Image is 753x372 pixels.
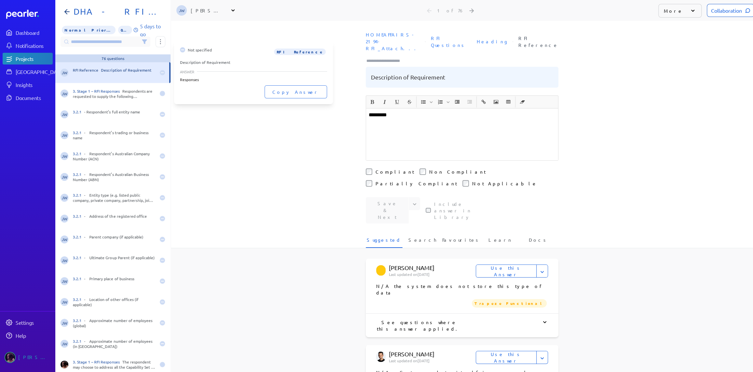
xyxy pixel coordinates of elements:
span: 3.2.1 [73,338,84,344]
div: Insights [16,81,52,88]
span: Copy Answer [272,89,319,95]
span: 3.2.1 [73,213,84,219]
span: Trapeze Functional [472,299,547,308]
span: Search [408,236,436,247]
a: Notifications [3,40,53,51]
span: Insert Unordered List [418,96,434,107]
span: Jeremy Williams [61,110,68,118]
label: Not Applicable [472,180,537,187]
span: 3. Stage 1 – RFI Responses [73,359,122,365]
span: Jeremy Williams [61,236,68,243]
span: Italic [379,96,390,107]
div: Description of Requirement [73,67,156,78]
a: Help [3,330,53,341]
div: 1 of 76 [437,7,464,13]
span: 0% of Questions Completed [118,26,132,34]
div: - Entity type (e.g. listed public company, private company, partnership, joint venture, consortia... [73,193,156,203]
a: Insights [3,79,53,91]
button: Expand [536,351,548,364]
div: Settings [16,319,52,326]
div: Respondents are requested to supply the following information: [73,88,156,99]
pre: Description of Requirement [371,72,445,82]
p: 5 days to go [140,22,165,38]
a: Documents [3,92,53,104]
button: Use this Answer [476,265,537,278]
span: Favourites [442,236,480,247]
span: Jeremy Williams [61,340,68,348]
div: Documents [16,94,52,101]
span: 3.2.1 [73,172,84,177]
button: Italic [379,96,390,107]
label: Compliant [376,168,414,175]
input: This checkbox controls whether your answer will be included in the Answer Library for future use [426,208,431,213]
span: Not specified [188,47,212,55]
p: [PERSON_NAME] [389,350,485,358]
div: [PERSON_NAME] [18,352,51,363]
p: Last updated on [DATE] [389,358,476,363]
img: James Layton [376,351,386,362]
span: 3.2.1 [73,151,84,156]
span: Sheet: RFI Questions [428,32,469,51]
img: Scott Hay [376,265,386,276]
div: Help [16,332,52,339]
h1: DHA - RFI FOIP CMS Solution Information [71,7,160,17]
button: Insert link [478,96,489,107]
span: Learn [488,236,512,247]
span: 3.2.1 [73,318,84,323]
p: More [664,7,683,14]
span: 3. Stage 1 – RFI Responses [73,88,122,93]
div: - Approximate number of employees (global) [73,318,156,328]
span: Jeremy Williams [61,256,68,264]
div: Notifications [16,42,52,49]
button: Insert Ordered List [435,96,446,107]
div: [GEOGRAPHIC_DATA] [16,68,64,75]
button: Underline [391,96,403,107]
span: Insert link [478,96,489,107]
div: - Address of the registered office [73,213,156,224]
div: - Respondent’s trading or business name [73,130,156,140]
div: - Respondent’s full entity name [73,109,156,120]
span: Jeremy Williams [61,69,68,77]
span: Jeremy Williams [61,131,68,139]
a: [GEOGRAPHIC_DATA] [3,66,53,78]
label: Non Compliant [429,168,486,175]
button: Insert Image [490,96,501,107]
button: Bold [367,96,378,107]
span: 3.2.1 [73,276,84,281]
div: 76 questions [102,56,124,61]
span: Priority [62,26,116,34]
div: See questions where this answer applied. [376,319,548,332]
span: Jeremy Williams [61,319,68,327]
a: Dashboard [3,27,53,38]
span: 3.2.1 [73,109,84,114]
p: [PERSON_NAME] [389,264,485,272]
div: - Respondent’s Australian Company Number (ACN) [73,151,156,161]
span: RFI Reference [73,67,101,73]
label: Partially Compliant [376,180,457,187]
div: [PERSON_NAME] [191,7,223,14]
img: Ryan Baird [61,361,68,368]
div: Description of Requirement [180,60,327,65]
div: The respondent may choose to address all the Capability Set or confine their response to one or m... [73,359,156,370]
div: - Ultimate Group Parent (if applicable) [73,255,156,265]
span: Jeremy Williams [61,173,68,181]
span: ANSWER [180,70,194,74]
span: Jeremy Williams [61,215,68,222]
span: 3.2.1 [73,297,84,302]
p: N/A the system does not store this type of data [376,283,548,296]
input: Type here to add tags [366,58,406,64]
span: Jeremy Williams [61,194,68,202]
div: - Approximate number of employees (in [GEOGRAPHIC_DATA]) [73,338,156,349]
span: Jeremy Williams [176,5,187,16]
button: Increase Indent [452,96,463,107]
span: Strike through [404,96,415,107]
span: Jeremy Williams [61,277,68,285]
span: 3.2.1 [73,255,84,260]
img: Ryan Baird [5,352,16,363]
span: Clear Formatting [516,96,528,107]
span: 3.2.1 [73,234,84,239]
button: Copy Answer [265,85,327,98]
span: Jeremy Williams [61,90,68,97]
span: Insert table [502,96,514,107]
